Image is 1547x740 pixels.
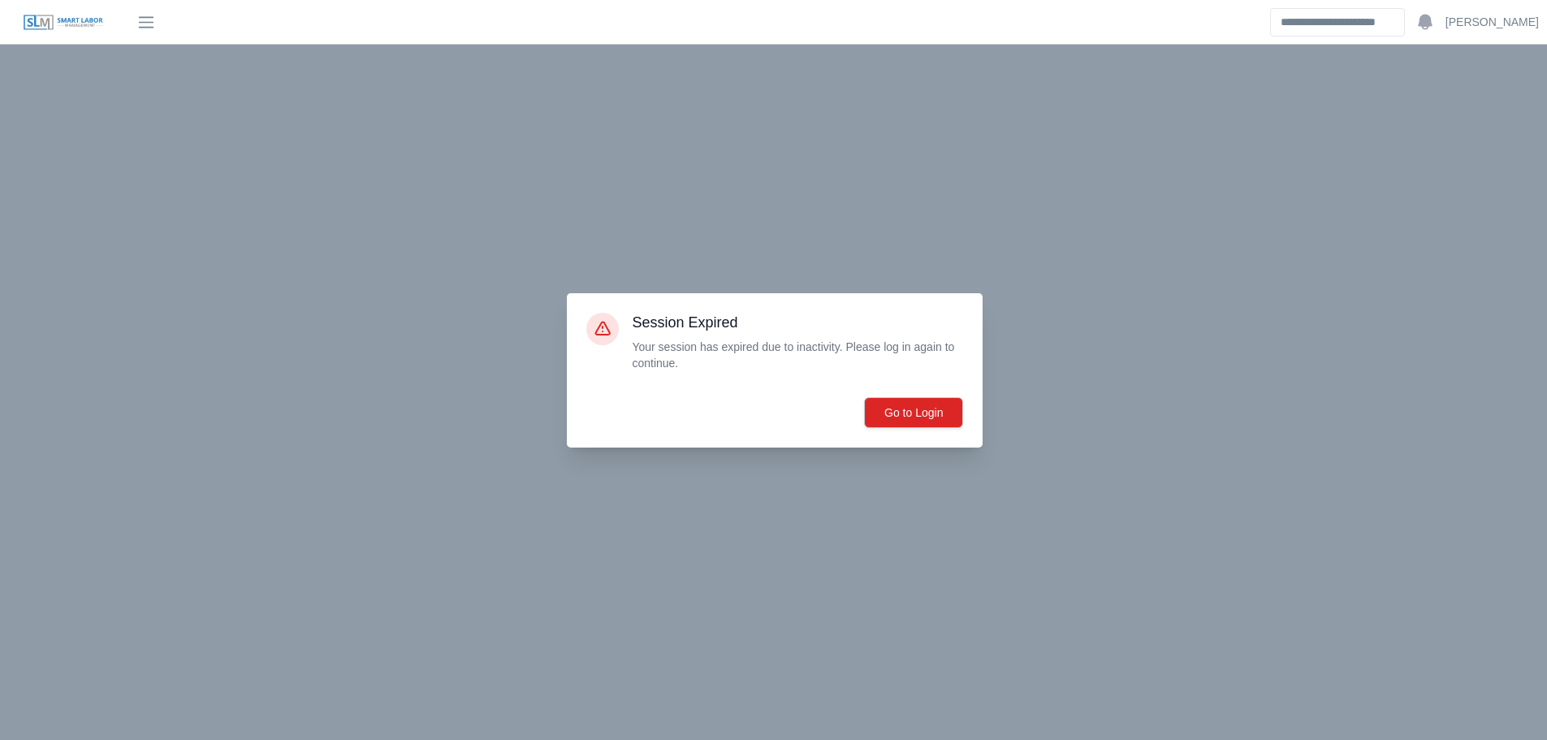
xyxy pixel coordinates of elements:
[864,397,963,428] button: Go to Login
[632,313,963,332] h3: Session Expired
[23,14,104,32] img: SLM Logo
[632,339,963,371] p: Your session has expired due to inactivity. Please log in again to continue.
[1445,14,1539,31] a: [PERSON_NAME]
[1270,8,1405,37] input: Search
